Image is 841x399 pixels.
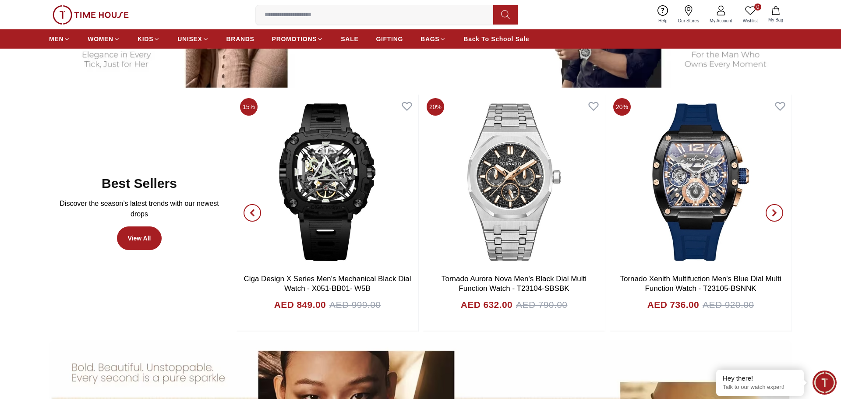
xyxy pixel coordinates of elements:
[88,31,120,47] a: WOMEN
[237,95,418,270] img: Ciga Design X Series Men's Mechanical Black Dial Watch - X051-BB01- W5B
[813,371,837,395] div: Chat Widget
[329,298,381,312] span: AED 999.00
[461,298,512,312] h4: AED 632.00
[738,4,763,26] a: 0Wishlist
[442,275,587,293] a: Tornado Aurora Nova Men's Black Dial Multi Function Watch - T23104-SBSBK
[463,35,529,43] span: Back To School Sale
[613,98,631,116] span: 20%
[376,31,403,47] a: GIFTING
[610,95,792,270] img: Tornado Xenith Multifuction Men's Blue Dial Multi Function Watch - T23105-BSNNK
[620,275,781,293] a: Tornado Xenith Multifuction Men's Blue Dial Multi Function Watch - T23105-BSNNK
[463,31,529,47] a: Back To School Sale
[763,4,788,25] button: My Bag
[177,31,208,47] a: UNISEX
[341,35,358,43] span: SALE
[53,5,129,25] img: ...
[723,384,797,391] p: Talk to our watch expert!
[274,298,326,312] h4: AED 849.00
[102,176,177,191] h2: Best Sellers
[88,35,113,43] span: WOMEN
[754,4,761,11] span: 0
[420,31,446,47] a: BAGS
[226,35,254,43] span: BRANDS
[516,298,567,312] span: AED 790.00
[244,275,411,293] a: Ciga Design X Series Men's Mechanical Black Dial Watch - X051-BB01- W5B
[272,35,317,43] span: PROMOTIONS
[272,31,324,47] a: PROMOTIONS
[423,95,605,270] img: Tornado Aurora Nova Men's Black Dial Multi Function Watch - T23104-SBSBK
[177,35,202,43] span: UNISEX
[675,18,703,24] span: Our Stores
[427,98,444,116] span: 20%
[703,298,754,312] span: AED 920.00
[706,18,736,24] span: My Account
[138,35,153,43] span: KIDS
[673,4,704,26] a: Our Stores
[56,198,223,219] p: Discover the season’s latest trends with our newest drops
[226,31,254,47] a: BRANDS
[49,35,64,43] span: MEN
[138,31,160,47] a: KIDS
[739,18,761,24] span: Wishlist
[723,374,797,383] div: Hey there!
[376,35,403,43] span: GIFTING
[655,18,671,24] span: Help
[420,35,439,43] span: BAGS
[647,298,699,312] h4: AED 736.00
[341,31,358,47] a: SALE
[765,17,787,23] span: My Bag
[49,31,70,47] a: MEN
[653,4,673,26] a: Help
[117,226,162,250] a: View All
